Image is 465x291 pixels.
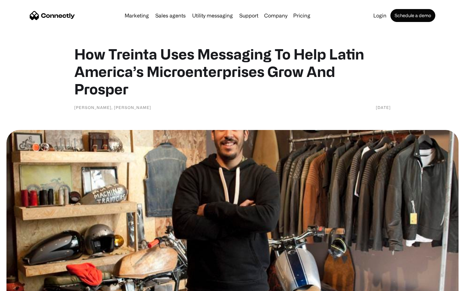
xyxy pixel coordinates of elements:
a: home [30,11,75,20]
div: [DATE] [376,104,391,111]
a: Schedule a demo [390,9,435,22]
div: Company [262,11,289,20]
a: Sales agents [153,13,188,18]
ul: Language list [13,280,39,289]
div: [PERSON_NAME], [PERSON_NAME] [74,104,151,111]
a: Support [237,13,261,18]
aside: Language selected: English [6,280,39,289]
a: Utility messaging [190,13,235,18]
h1: How Treinta Uses Messaging To Help Latin America’s Microenterprises Grow And Prosper [74,45,391,98]
a: Marketing [122,13,151,18]
a: Pricing [291,13,313,18]
a: Login [371,13,389,18]
div: Company [264,11,287,20]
